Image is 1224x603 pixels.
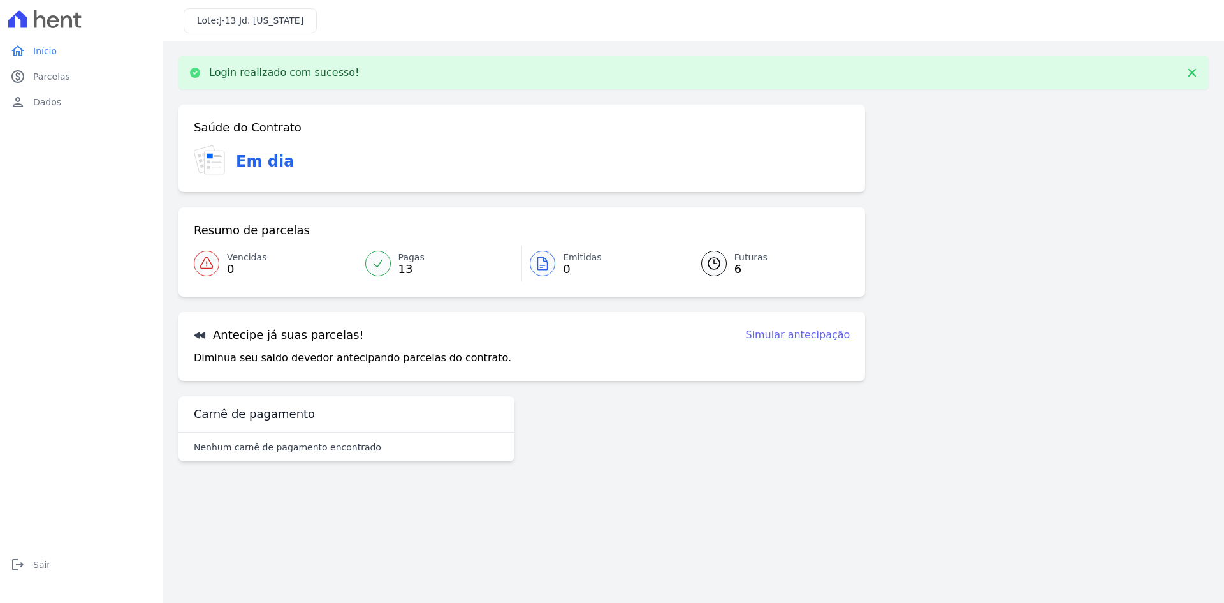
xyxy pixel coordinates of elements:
h3: Carnê de pagamento [194,406,315,422]
span: 0 [227,264,266,274]
span: Emitidas [563,251,602,264]
h3: Antecipe já suas parcelas! [194,327,364,343]
span: Início [33,45,57,57]
a: Pagas 13 [358,246,522,281]
span: Vencidas [227,251,266,264]
a: Simular antecipação [745,327,850,343]
h3: Saúde do Contrato [194,120,302,135]
h3: Em dia [236,150,294,173]
p: Diminua seu saldo devedor antecipando parcelas do contrato. [194,350,511,366]
p: Nenhum carnê de pagamento encontrado [194,441,381,454]
a: Vencidas 0 [194,246,358,281]
a: paidParcelas [5,64,158,89]
a: logoutSair [5,552,158,577]
p: Login realizado com sucesso! [209,66,360,79]
a: homeInício [5,38,158,64]
span: Futuras [734,251,768,264]
span: 0 [563,264,602,274]
span: 13 [398,264,425,274]
a: personDados [5,89,158,115]
i: person [10,94,25,110]
span: 6 [734,264,768,274]
i: home [10,43,25,59]
a: Emitidas 0 [522,246,686,281]
h3: Resumo de parcelas [194,223,310,238]
h3: Lote: [197,14,303,27]
a: Futuras 6 [686,246,850,281]
span: J-13 Jd. [US_STATE] [219,15,303,26]
span: Dados [33,96,61,108]
span: Sair [33,558,50,571]
span: Parcelas [33,70,70,83]
i: logout [10,557,25,572]
i: paid [10,69,25,84]
span: Pagas [398,251,425,264]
